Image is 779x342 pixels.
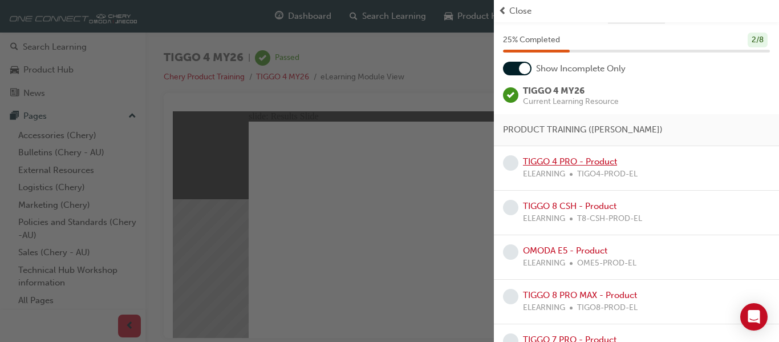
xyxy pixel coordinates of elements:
button: prev-iconClose [498,5,774,18]
span: learningRecordVerb_PASS-icon [503,87,518,103]
span: learningRecordVerb_NONE-icon [503,155,518,171]
span: TIGO4-PROD-EL [577,168,638,181]
span: T8-CSH-PROD-EL [577,212,642,226]
span: learningRecordVerb_NONE-icon [503,289,518,304]
span: OME5-PROD-EL [577,257,636,270]
a: TIGGO 8 CSH - Product [523,201,616,211]
span: Current Learning Resource [523,98,619,106]
span: prev-icon [498,5,507,18]
span: TIGGO 4 MY26 [523,86,585,96]
span: Close [509,5,531,18]
span: PRODUCT TRAINING ([PERSON_NAME]) [503,123,663,136]
span: Show Incomplete Only [536,62,626,75]
a: TIGGO 8 PRO MAX - Product [523,290,637,300]
a: TIGGO 4 PRO - Product [523,156,617,167]
a: OMODA E5 - Product [523,246,607,256]
span: learningRecordVerb_NONE-icon [503,200,518,215]
div: 2 / 8 [748,33,768,48]
span: ELEARNING [523,212,565,226]
span: TIGO8-PROD-EL [577,301,638,315]
div: Open Intercom Messenger [740,303,768,331]
span: ELEARNING [523,301,565,315]
span: 25 % Completed [503,34,560,47]
span: ELEARNING [523,257,565,270]
span: ELEARNING [523,168,565,181]
span: learningRecordVerb_NONE-icon [503,244,518,260]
